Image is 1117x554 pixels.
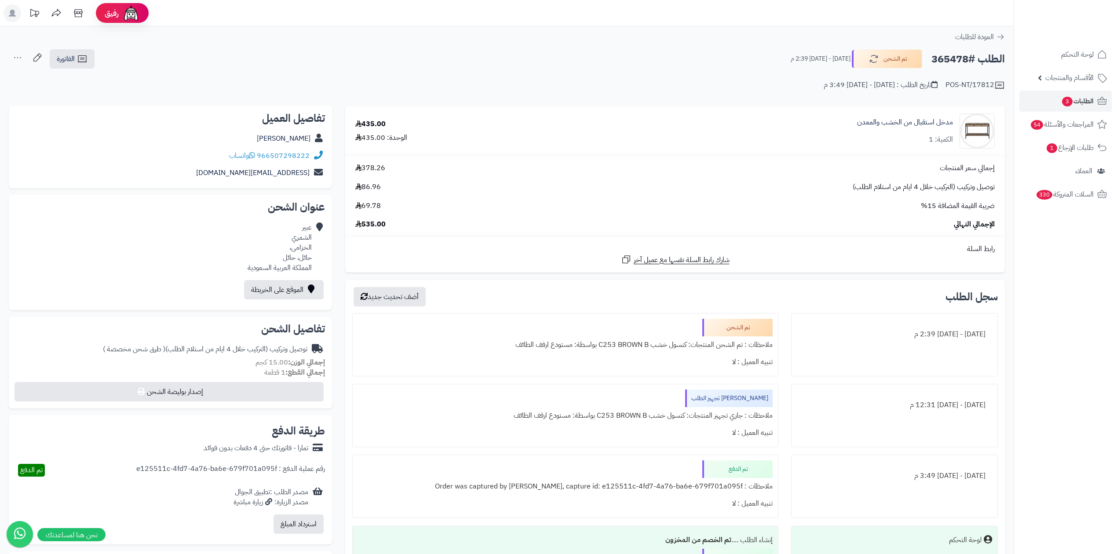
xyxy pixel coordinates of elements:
a: طلبات الإرجاع1 [1019,137,1112,158]
span: إجمالي سعر المنتجات [940,163,995,173]
span: 86.96 [355,182,381,192]
div: مصدر الزيارة: زيارة مباشرة [234,497,308,507]
span: الأقسام والمنتجات [1045,72,1094,84]
span: 535.00 [355,219,386,230]
span: العودة للطلبات [955,32,994,42]
div: تمارا - فاتورتك حتى 4 دفعات بدون فوائد [204,443,308,453]
a: الطلبات3 [1019,91,1112,112]
span: العملاء [1075,165,1092,177]
div: مصدر الطلب :تطبيق الجوال [234,487,308,507]
div: [DATE] - [DATE] 2:39 م [797,326,992,343]
div: لوحة التحكم [949,535,982,545]
span: 54 [1031,120,1043,130]
a: تحديثات المنصة [23,4,45,24]
strong: إجمالي الوزن: [288,357,325,368]
a: [EMAIL_ADDRESS][DOMAIN_NAME] [196,168,310,178]
span: ضريبة القيمة المضافة 15% [921,201,995,211]
span: ( طرق شحن مخصصة ) [103,344,165,354]
span: توصيل وتركيب (التركيب خلال 4 ايام من استلام الطلب) [853,182,995,192]
img: 1704974034-220608010384-90x90.jpg [960,113,994,149]
div: [DATE] - [DATE] 12:31 م [797,397,992,414]
span: 3 [1062,97,1073,106]
strong: إجمالي القطع: [285,367,325,378]
span: رفيق [105,8,119,18]
span: شارك رابط السلة نفسها مع عميل آخر [634,255,730,265]
span: 330 [1037,190,1052,200]
button: استرداد المبلغ [274,514,324,534]
h2: تفاصيل العميل [16,113,325,124]
div: ملاحظات : تم الشحن المنتجات: كنسول خشب C253 BROWN B بواسطة: مستودع ارفف الطائف [358,336,773,354]
a: الموقع على الخريطة [244,280,324,299]
span: تم الدفع [20,465,43,475]
a: مدخل استقبال من الخشب والمعدن [857,117,953,128]
a: السلات المتروكة330 [1019,184,1112,205]
small: 1 قطعة [264,367,325,378]
h2: تفاصيل الشحن [16,324,325,334]
a: شارك رابط السلة نفسها مع عميل آخر [621,254,730,265]
small: [DATE] - [DATE] 2:39 م [791,55,851,63]
span: لوحة التحكم [1061,48,1094,61]
span: الطلبات [1061,95,1094,107]
span: طلبات الإرجاع [1046,142,1094,154]
div: تنبيه العميل : لا [358,495,773,512]
span: الفاتورة [57,54,75,64]
a: العودة للطلبات [955,32,1005,42]
div: إنشاء الطلب .... [358,532,773,549]
button: أضف تحديث جديد [354,287,426,306]
div: الكمية: 1 [929,135,953,145]
div: تاريخ الطلب : [DATE] - [DATE] 3:49 م [824,80,938,90]
div: تم الدفع [702,460,773,478]
div: توصيل وتركيب (التركيب خلال 4 ايام من استلام الطلب) [103,344,307,354]
a: [PERSON_NAME] [257,133,310,144]
span: الإجمالي النهائي [954,219,995,230]
span: 378.26 [355,163,385,173]
span: المراجعات والأسئلة [1030,118,1094,131]
button: إصدار بوليصة الشحن [15,382,324,401]
button: تم الشحن [852,50,922,68]
img: ai-face.png [122,4,140,22]
a: لوحة التحكم [1019,44,1112,65]
a: الفاتورة [50,49,95,69]
h2: عنوان الشحن [16,202,325,212]
div: تم الشحن [702,319,773,336]
a: 966507298222 [257,150,310,161]
h3: سجل الطلب [945,292,998,302]
span: 69.78 [355,201,381,211]
div: عبير الشمري الخزامى، حائل، حائل المملكة العربية السعودية [248,222,312,273]
div: تنبيه العميل : لا [358,424,773,441]
div: [DATE] - [DATE] 3:49 م [797,467,992,485]
a: المراجعات والأسئلة54 [1019,114,1112,135]
div: رقم عملية الدفع : e125511c-4fd7-4a76-ba6e-679f701a095f [136,464,325,477]
b: تم الخصم من المخزون [665,535,731,545]
small: 15.00 كجم [256,357,325,368]
span: 1 [1047,143,1057,153]
div: تنبيه العميل : لا [358,354,773,371]
a: واتساب [229,150,255,161]
div: 435.00 [355,119,386,129]
div: [PERSON_NAME] تجهيز الطلب [685,390,773,407]
span: السلات المتروكة [1036,188,1094,200]
div: رابط السلة [349,244,1001,254]
h2: الطلب #365478 [931,50,1005,68]
div: ملاحظات : Order was captured by [PERSON_NAME], capture id: e125511c-4fd7-4a76-ba6e-679f701a095f [358,478,773,495]
div: الوحدة: 435.00 [355,133,407,143]
div: ملاحظات : جاري تجهيز المنتجات: كنسول خشب C253 BROWN B بواسطة: مستودع ارفف الطائف [358,407,773,424]
div: POS-NT/17812 [945,80,1005,91]
a: العملاء [1019,160,1112,182]
h2: طريقة الدفع [272,426,325,436]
